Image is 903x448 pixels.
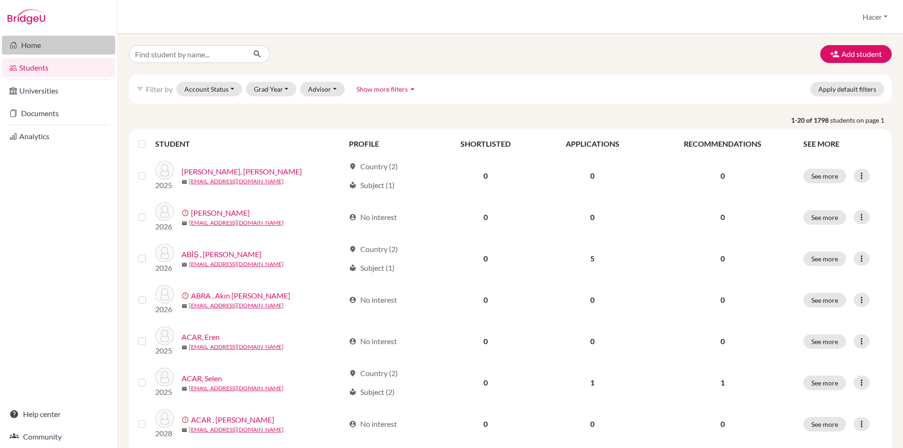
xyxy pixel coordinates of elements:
p: 0 [653,294,792,306]
img: ABİŞ , Elif Banu [155,244,174,262]
button: See more [803,210,846,225]
i: arrow_drop_up [408,84,417,94]
a: [PERSON_NAME], [PERSON_NAME] [182,166,302,177]
a: Community [2,427,115,446]
input: Find student by name... [129,45,246,63]
p: 1 [653,377,792,388]
td: 0 [538,279,647,321]
td: 0 [434,279,538,321]
a: [PERSON_NAME] [191,207,250,219]
img: Bridge-U [8,9,45,24]
span: mail [182,262,187,267]
a: [EMAIL_ADDRESS][DOMAIN_NAME] [189,177,284,186]
span: Filter by [146,85,173,94]
button: Hacer [858,8,892,26]
button: Add student [820,45,892,63]
a: ACAR, Eren [182,331,220,343]
td: 0 [434,238,538,279]
td: 0 [434,362,538,403]
div: No interest [349,294,397,306]
td: 0 [538,196,647,238]
button: See more [803,169,846,183]
button: Grad Year [246,82,297,96]
a: [EMAIL_ADDRESS][DOMAIN_NAME] [189,425,284,434]
a: Students [2,58,115,77]
a: ABİŞ , [PERSON_NAME] [182,249,261,260]
th: PROFILE [343,133,434,155]
strong: 1-20 of 1798 [791,115,830,125]
a: Universities [2,81,115,100]
td: 0 [434,321,538,362]
button: Show more filtersarrow_drop_up [349,82,425,96]
div: Subject (1) [349,180,395,191]
img: ACAR, Selen [155,368,174,386]
img: ACAR, Eren [155,326,174,345]
a: Documents [2,104,115,123]
button: See more [803,293,846,307]
th: RECOMMENDATIONS [648,133,798,155]
div: Country (2) [349,368,398,379]
span: students on page 1 [830,115,892,125]
a: ACAR , [PERSON_NAME] [191,414,274,425]
span: error_outline [182,209,191,217]
span: mail [182,386,187,392]
img: ACAR , Aleyna [155,409,174,428]
span: account_circle [349,213,356,221]
span: mail [182,427,187,433]
th: SEE MORE [798,133,888,155]
p: 2026 [155,262,174,274]
img: ABRA , Akın Baran [155,285,174,304]
a: [EMAIL_ADDRESS][DOMAIN_NAME] [189,260,284,268]
p: 0 [653,170,792,181]
span: mail [182,179,187,185]
td: 0 [538,321,647,362]
span: account_circle [349,338,356,345]
a: [EMAIL_ADDRESS][DOMAIN_NAME] [189,301,284,310]
div: Subject (1) [349,262,395,274]
span: mail [182,303,187,309]
span: location_on [349,245,356,253]
a: [EMAIL_ADDRESS][DOMAIN_NAME] [189,343,284,351]
span: account_circle [349,296,356,304]
img: ABACIOĞLU, Deniz Ozan [155,161,174,180]
span: local_library [349,388,356,396]
p: 0 [653,418,792,430]
button: Account Status [176,82,242,96]
a: Analytics [2,127,115,146]
p: 2025 [155,180,174,191]
img: ABDURRAHMAN , Selim [155,202,174,221]
td: 0 [538,155,647,196]
div: No interest [349,418,397,430]
span: Show more filters [356,85,408,93]
p: 2026 [155,221,174,232]
a: Help center [2,405,115,424]
a: ABRA , Akın [PERSON_NAME] [191,290,290,301]
div: No interest [349,212,397,223]
p: 2028 [155,428,174,439]
p: 2025 [155,386,174,398]
td: 0 [538,403,647,445]
div: Subject (2) [349,386,395,398]
span: local_library [349,264,356,272]
div: Country (2) [349,244,398,255]
button: Advisor [300,82,345,96]
a: [EMAIL_ADDRESS][DOMAIN_NAME] [189,384,284,393]
span: mail [182,220,187,226]
td: 0 [434,196,538,238]
th: APPLICATIONS [538,133,647,155]
p: 2026 [155,304,174,315]
th: STUDENT [155,133,343,155]
span: error_outline [182,292,191,299]
span: error_outline [182,416,191,424]
div: Country (2) [349,161,398,172]
p: 0 [653,336,792,347]
p: 0 [653,212,792,223]
button: See more [803,417,846,432]
td: 1 [538,362,647,403]
td: 0 [434,155,538,196]
p: 2025 [155,345,174,356]
button: See more [803,252,846,266]
td: 5 [538,238,647,279]
a: Home [2,36,115,55]
i: filter_list [136,85,144,93]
